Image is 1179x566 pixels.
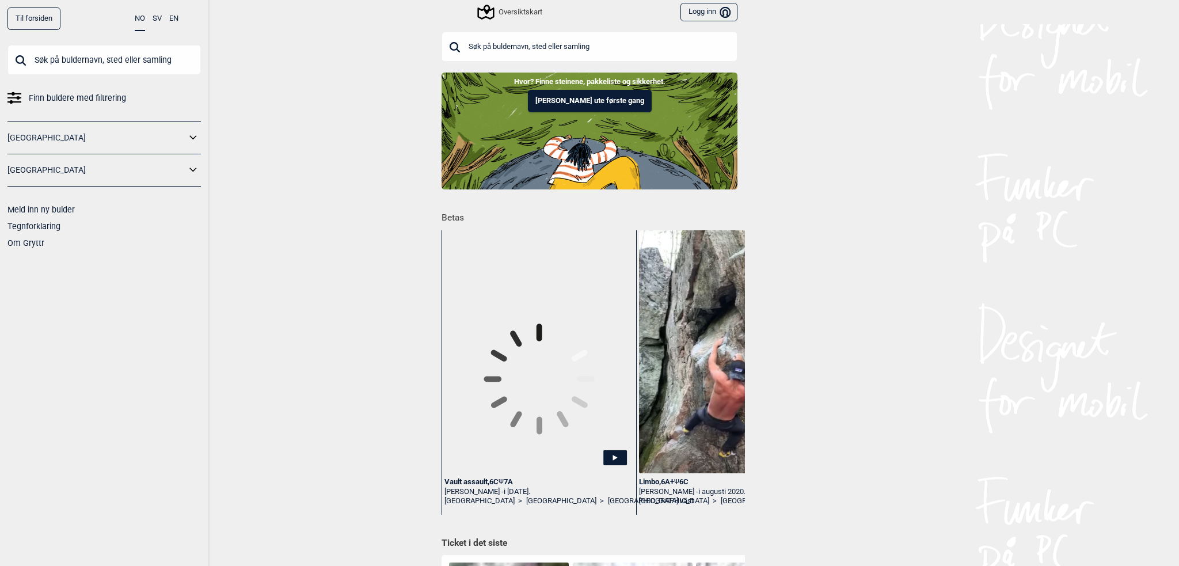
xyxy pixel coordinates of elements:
[7,7,60,30] a: Til forsiden
[528,90,652,112] button: [PERSON_NAME] ute første gang
[518,496,522,506] span: >
[639,487,828,497] div: [PERSON_NAME] -
[9,76,1170,88] p: Hvor? Finne steinene, pakkeliste og sikkerhet.
[442,204,745,225] h1: Betas
[698,487,746,496] span: i augusti 2020.
[639,477,828,487] div: Limbo , 6A+ 6C
[442,32,737,62] input: Søk på buldernavn, sted eller samling
[7,90,201,107] a: Finn buldere med filtrering
[7,238,44,248] a: Om Gryttr
[442,73,737,189] img: Indoor to outdoor
[639,211,828,514] img: Pontus pa Limbo
[504,487,530,496] span: i [DATE].
[444,477,634,487] div: Vault assault , 6C 7A
[479,5,542,19] div: Oversiktskart
[713,496,717,506] span: >
[7,205,75,214] a: Meld inn ny bulder
[135,7,145,31] button: NO
[7,162,186,178] a: [GEOGRAPHIC_DATA]
[608,496,694,506] a: [GEOGRAPHIC_DATA] väst
[639,496,709,506] a: [GEOGRAPHIC_DATA]
[7,130,186,146] a: [GEOGRAPHIC_DATA]
[499,477,504,486] span: Ψ
[7,222,60,231] a: Tegnforklaring
[680,3,737,22] button: Logg inn
[29,90,126,107] span: Finn buldere med filtrering
[169,7,178,30] button: EN
[444,487,634,497] div: [PERSON_NAME] -
[526,496,596,506] a: [GEOGRAPHIC_DATA]
[153,7,162,30] button: SV
[442,537,737,550] h1: Ticket i det siste
[444,496,515,506] a: [GEOGRAPHIC_DATA]
[600,496,604,506] span: >
[674,477,679,486] span: Ψ
[7,45,201,75] input: Søk på buldernavn, sted eller samling
[721,496,791,506] a: [GEOGRAPHIC_DATA]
